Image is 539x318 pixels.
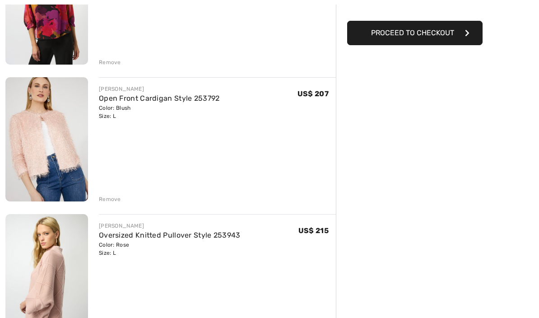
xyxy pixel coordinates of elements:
[99,195,121,203] div: Remove
[99,241,241,257] div: Color: Rose Size: L
[99,231,241,239] a: Oversized Knitted Pullover Style 253943
[5,77,88,201] img: Open Front Cardigan Style 253792
[99,104,220,120] div: Color: Blush Size: L
[99,94,220,103] a: Open Front Cardigan Style 253792
[99,58,121,66] div: Remove
[297,89,329,98] span: US$ 207
[298,226,329,235] span: US$ 215
[99,85,220,93] div: [PERSON_NAME]
[99,222,241,230] div: [PERSON_NAME]
[371,28,454,37] span: Proceed to Checkout
[347,21,483,45] button: Proceed to Checkout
